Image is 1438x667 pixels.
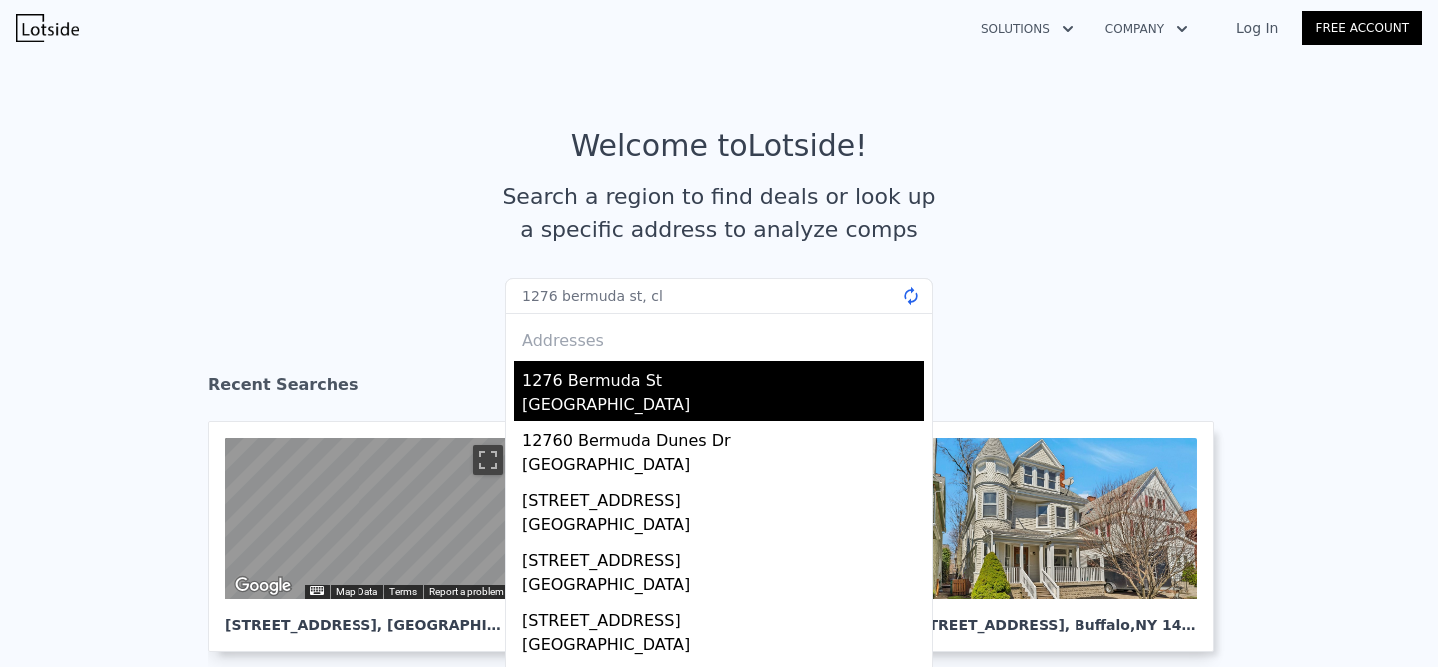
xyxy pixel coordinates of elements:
button: Map Data [336,585,377,599]
div: Welcome to Lotside ! [571,128,868,164]
div: [STREET_ADDRESS] , [GEOGRAPHIC_DATA] [225,599,510,635]
img: Google [230,573,296,599]
div: Search a region to find deals or look up a specific address to analyze comps [495,180,943,246]
div: Addresses [514,314,924,361]
a: Log In [1212,18,1302,38]
a: Open this area in Google Maps (opens a new window) [230,573,296,599]
button: Company [1089,11,1204,47]
div: [GEOGRAPHIC_DATA] [522,393,924,421]
button: Toggle fullscreen view [473,445,503,475]
input: Search an address or region... [505,278,933,314]
div: Recent Searches [208,357,1230,421]
div: Street View [225,438,510,599]
div: [STREET_ADDRESS] , Buffalo [912,599,1197,635]
div: [GEOGRAPHIC_DATA] [522,513,924,541]
div: Map [225,438,510,599]
div: 12760 Bermuda Dunes Dr [522,421,924,453]
div: [GEOGRAPHIC_DATA] [522,453,924,481]
div: [STREET_ADDRESS] [522,601,924,633]
span: , NY 14222 [1130,617,1211,633]
a: [STREET_ADDRESS], Buffalo,NY 14222 [895,421,1230,652]
div: [STREET_ADDRESS] [522,541,924,573]
button: Solutions [965,11,1089,47]
a: Free Account [1302,11,1422,45]
a: Map [STREET_ADDRESS], [GEOGRAPHIC_DATA] [208,421,543,652]
div: [STREET_ADDRESS] [522,481,924,513]
a: Report a problem [429,586,504,597]
div: 1276 Bermuda St [522,361,924,393]
button: Keyboard shortcuts [310,586,324,595]
img: Lotside [16,14,79,42]
a: Terms (opens in new tab) [389,586,417,597]
div: [GEOGRAPHIC_DATA] [522,633,924,661]
div: [GEOGRAPHIC_DATA] [522,573,924,601]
